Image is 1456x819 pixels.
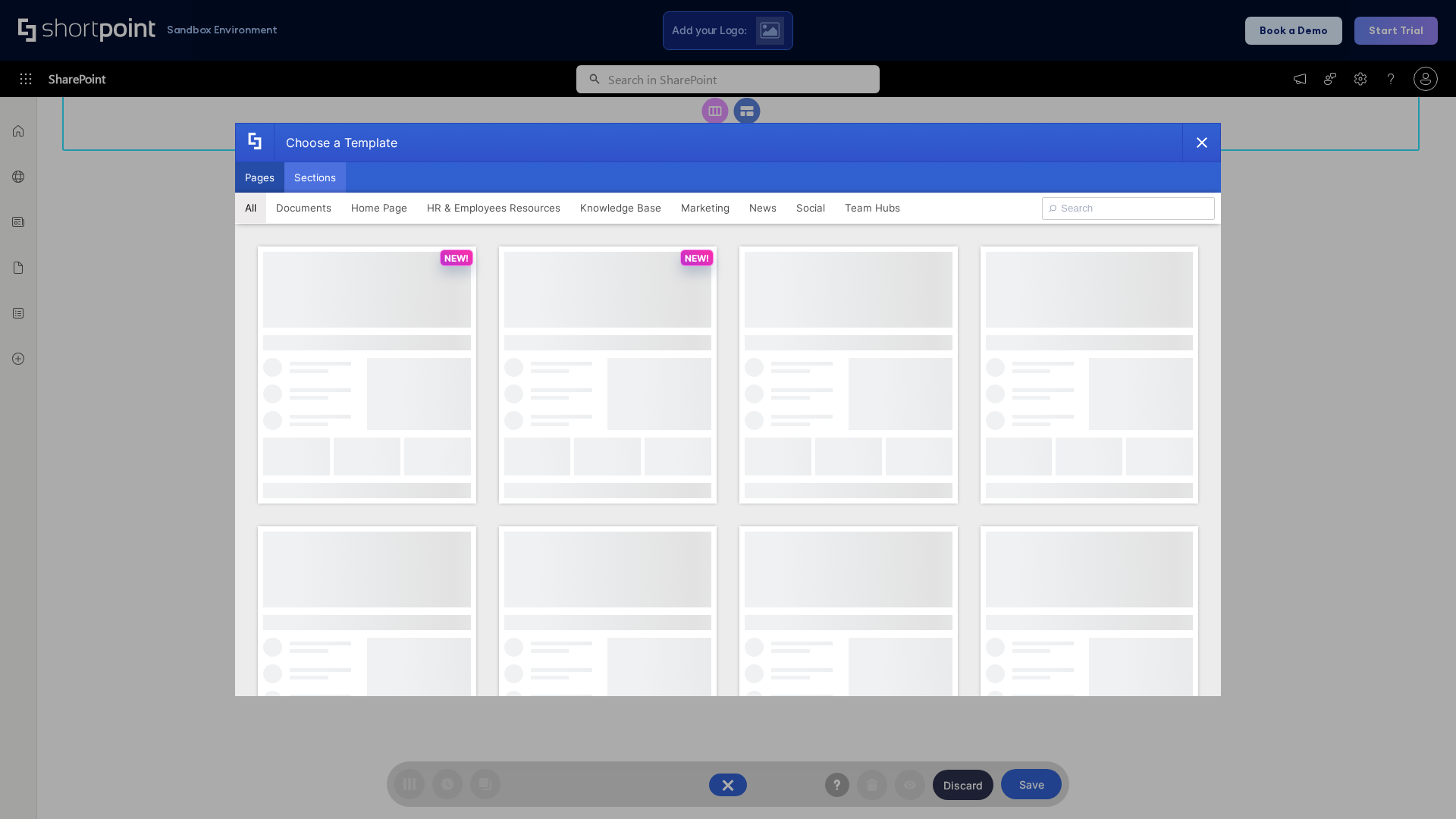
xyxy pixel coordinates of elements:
div: Choose a Template [274,124,397,162]
iframe: Chat Widget [1380,746,1456,819]
button: Team Hubs [835,193,910,223]
button: Marketing [671,193,739,223]
button: HR & Employees Resources [417,193,570,223]
button: Pages [235,162,284,193]
button: Documents [266,193,341,223]
button: Social [786,193,835,223]
p: NEW! [444,253,469,264]
input: Search [1042,197,1215,220]
button: Home Page [341,193,417,223]
button: All [235,193,266,223]
div: template selector [235,123,1221,696]
button: Knowledge Base [570,193,671,223]
p: NEW! [685,253,709,264]
button: News [739,193,786,223]
button: Sections [284,162,346,193]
